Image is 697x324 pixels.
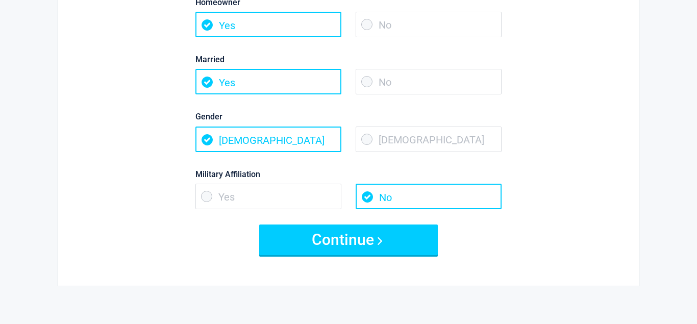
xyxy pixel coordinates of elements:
label: Married [195,53,502,66]
span: Yes [195,69,341,94]
span: [DEMOGRAPHIC_DATA] [356,127,502,152]
span: No [356,12,502,37]
label: Military Affiliation [195,167,502,181]
span: Yes [195,12,341,37]
span: Yes [195,184,341,209]
span: No [356,69,502,94]
span: No [356,184,502,209]
label: Gender [195,110,502,123]
span: [DEMOGRAPHIC_DATA] [195,127,341,152]
button: Continue [259,225,438,255]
